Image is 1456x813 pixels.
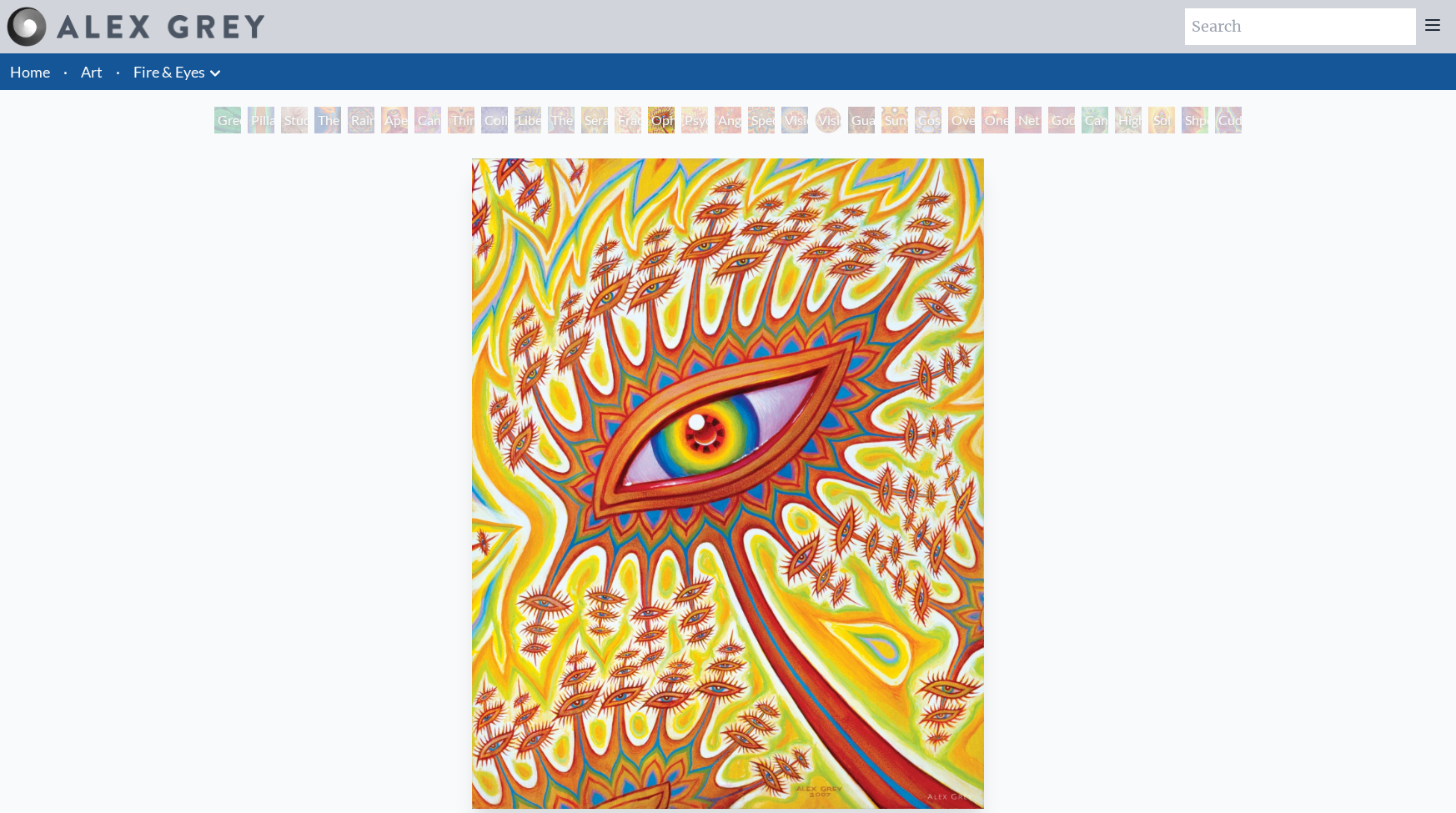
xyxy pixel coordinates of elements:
[472,158,985,809] img: Orphanic-Eyelash-2007-Alex-Grey-watermarked.jpg
[1082,107,1108,133] div: Cannafist
[481,107,508,133] div: Collective Vision
[1148,107,1175,133] div: Sol Invictus
[448,107,474,133] div: Third Eye Tears of Joy
[1015,107,1042,133] div: Net of Being
[748,107,775,133] div: Spectral Lotus
[648,107,675,133] div: Ophanic Eyelash
[81,60,103,83] a: Art
[548,107,575,133] div: The Seer
[1048,107,1075,133] div: Godself
[281,107,308,133] div: Study for the Great Turn
[1182,107,1208,133] div: Shpongled
[348,107,374,133] div: Rainbow Eye Ripple
[414,107,441,133] div: Cannabis Sutra
[1185,8,1416,45] input: Search
[248,107,274,133] div: Pillar of Awareness
[515,107,541,133] div: Liberation Through Seeing
[781,107,808,133] div: Vision Crystal
[214,107,241,133] div: Green Hand
[1115,107,1142,133] div: Higher Vision
[948,107,975,133] div: Oversoul
[581,107,608,133] div: Seraphic Transport Docking on the Third Eye
[57,53,74,90] li: ·
[1215,107,1242,133] div: Cuddle
[10,63,50,81] a: Home
[881,107,908,133] div: Sunyata
[982,107,1008,133] div: One
[681,107,708,133] div: Psychomicrograph of a Fractal Paisley Cherub Feather Tip
[314,107,341,133] div: The Torch
[815,107,841,133] div: Vision Crystal Tondo
[109,53,127,90] li: ·
[133,60,205,83] a: Fire & Eyes
[615,107,641,133] div: Fractal Eyes
[915,107,941,133] div: Cosmic Elf
[715,107,741,133] div: Angel Skin
[381,107,408,133] div: Aperture
[848,107,875,133] div: Guardian of Infinite Vision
